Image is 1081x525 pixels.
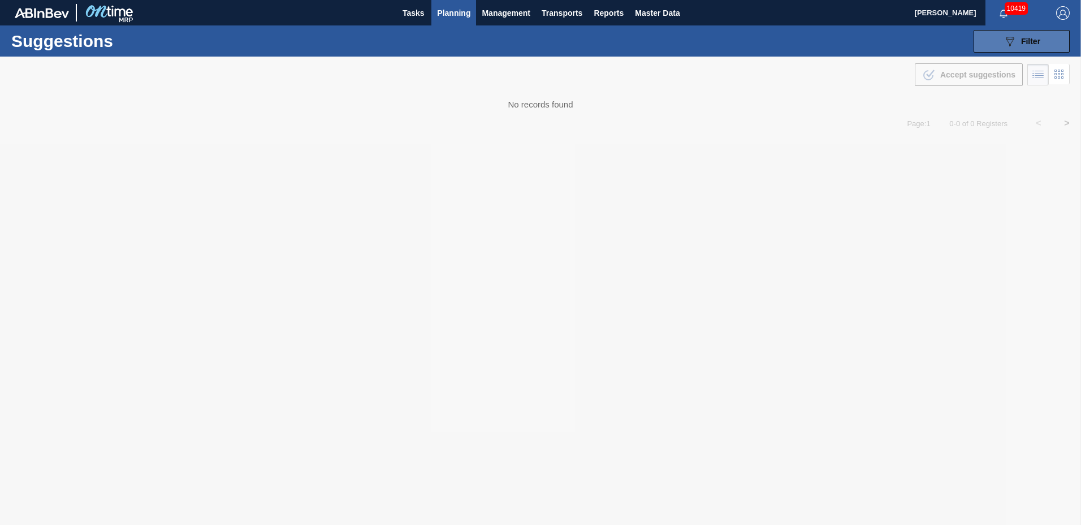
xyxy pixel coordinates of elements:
[401,6,426,20] span: Tasks
[974,30,1070,53] button: Filter
[11,35,212,48] h1: Suggestions
[985,5,1022,21] button: Notifications
[15,8,69,18] img: TNhmsLtSVTkK8tSr43FrP2fwEKptu5GPRR3wAAAABJRU5ErkJggg==
[635,6,680,20] span: Master Data
[482,6,530,20] span: Management
[1005,2,1028,15] span: 10419
[542,6,582,20] span: Transports
[1021,37,1040,46] span: Filter
[1056,6,1070,20] img: Logout
[594,6,624,20] span: Reports
[437,6,470,20] span: Planning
